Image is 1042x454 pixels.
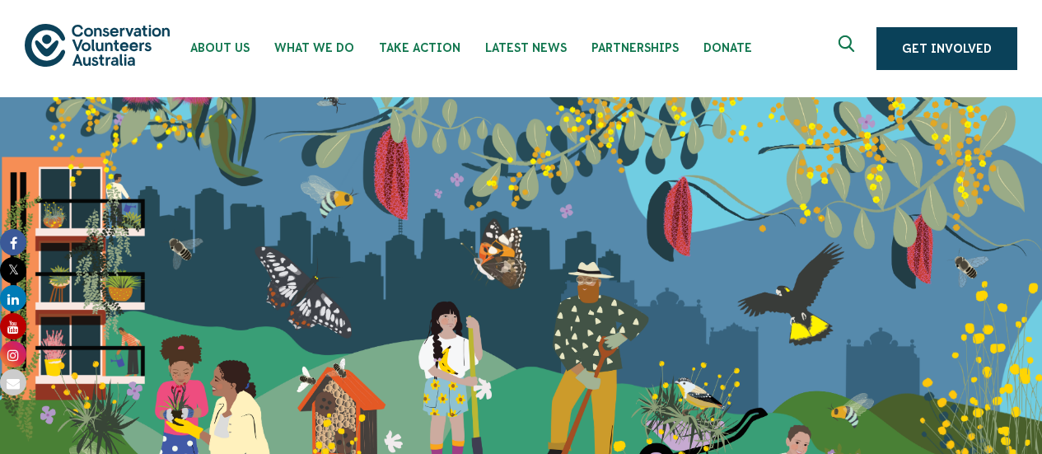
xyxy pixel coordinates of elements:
[190,41,250,54] span: About Us
[876,27,1017,70] a: Get Involved
[274,41,354,54] span: What We Do
[379,41,460,54] span: Take Action
[485,41,567,54] span: Latest News
[25,24,170,66] img: logo.svg
[829,29,868,68] button: Expand search box Close search box
[839,35,859,62] span: Expand search box
[591,41,679,54] span: Partnerships
[703,41,752,54] span: Donate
